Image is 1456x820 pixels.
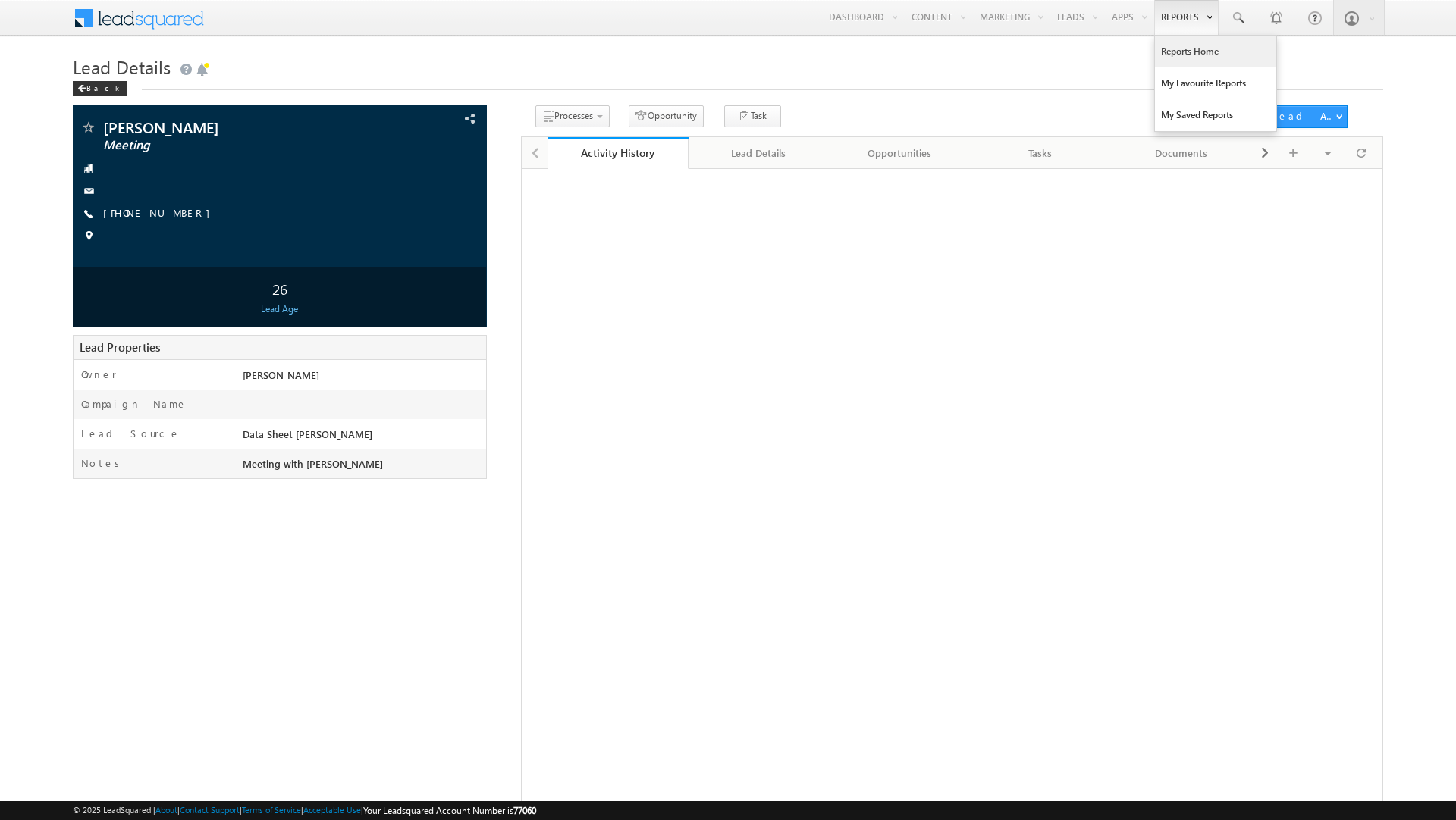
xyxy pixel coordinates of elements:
[1264,105,1348,128] button: Lead Actions
[535,105,610,127] button: Processes
[303,805,361,815] a: Acceptable Use
[1271,109,1335,123] div: Lead Actions
[559,146,677,160] div: Activity History
[73,81,127,96] div: Back
[103,138,362,153] span: Meeting
[77,302,482,316] div: Lead Age
[155,805,177,815] a: About
[689,137,830,169] a: Lead Details
[701,144,816,162] div: Lead Details
[842,144,957,162] div: Opportunities
[554,110,593,121] span: Processes
[81,456,125,470] label: Notes
[239,427,487,448] div: Data Sheet [PERSON_NAME]
[73,80,134,93] a: Back
[513,805,536,816] span: 77060
[180,805,240,815] a: Contact Support
[80,340,160,355] span: Lead Properties
[73,55,171,79] span: Lead Details
[77,274,482,302] div: 26
[73,803,536,818] span: © 2025 LeadSquared | | | | |
[724,105,781,127] button: Task
[81,397,187,411] label: Campaign Name
[243,457,383,470] span: Meeting with [PERSON_NAME]
[1124,144,1239,162] div: Documents
[81,368,117,381] label: Owner
[548,137,689,169] a: Activity History
[242,805,301,815] a: Terms of Service
[1112,137,1253,169] a: Documents
[81,427,180,440] label: Lead Source
[103,206,218,221] span: [PHONE_NUMBER]
[1155,99,1276,131] a: My Saved Reports
[629,105,704,127] button: Opportunity
[983,144,1098,162] div: Tasks
[1155,36,1276,67] a: Reports Home
[830,137,971,169] a: Opportunities
[363,805,536,816] span: Your Leadsquared Account Number is
[243,368,319,381] span: [PERSON_NAME]
[1155,67,1276,99] a: My Favourite Reports
[103,120,362,135] span: [PERSON_NAME]
[971,137,1112,169] a: Tasks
